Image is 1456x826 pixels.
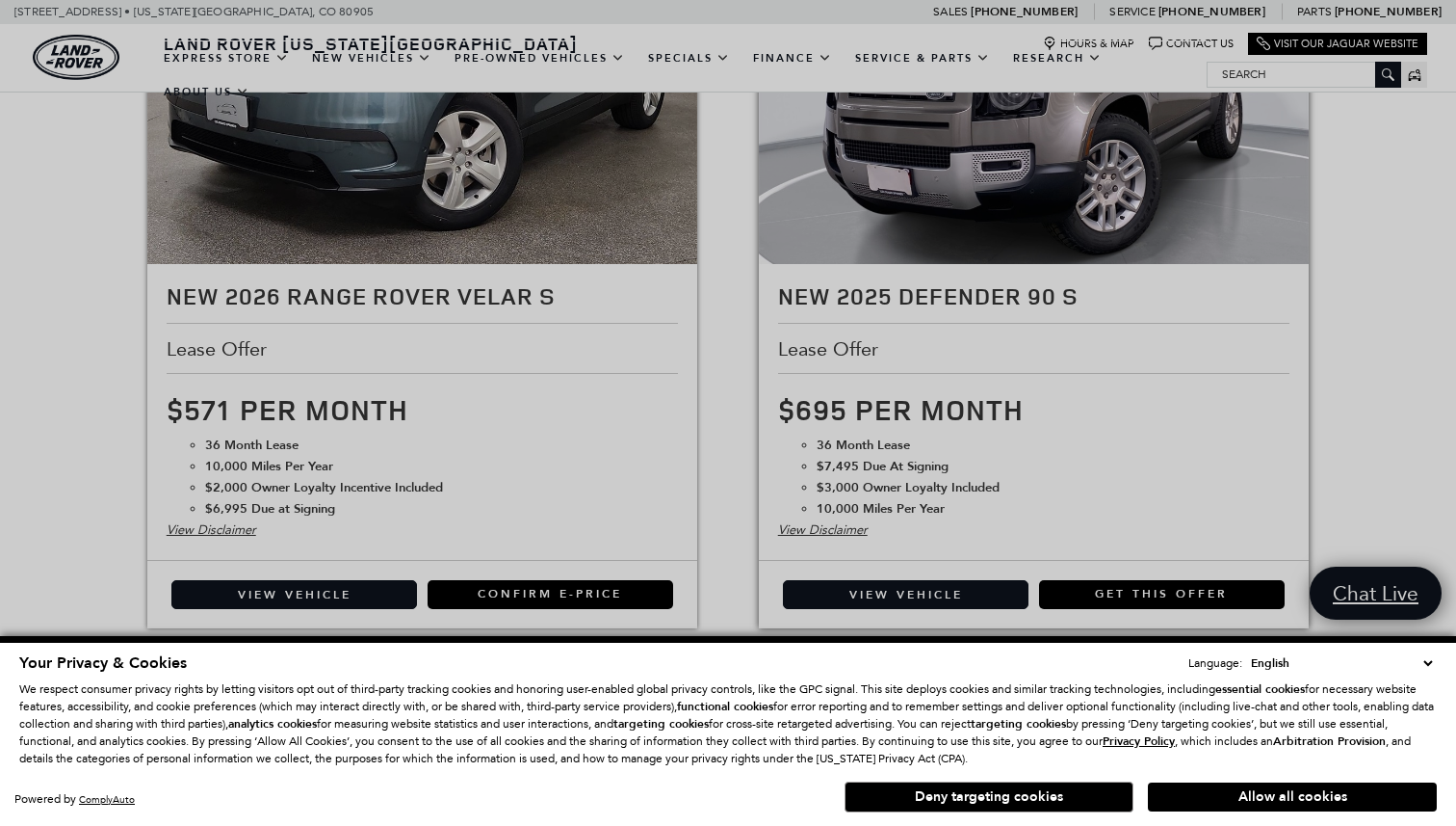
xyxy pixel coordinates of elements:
[152,41,300,75] a: EXPRESS STORE
[637,41,741,75] a: Specials
[778,283,1290,308] h2: New 2025 Defender 90 S
[19,653,187,674] span: Your Privacy & Cookies
[1257,37,1418,51] a: Visit Our Jaguar Website
[205,500,335,518] strong: $6,995 Due at Signing
[1215,681,1305,697] strong: essential cookies
[1043,37,1134,51] a: Hours & Map
[817,500,945,518] strong: 10,000 Miles Per Year
[1039,580,1285,609] a: Get This Offer
[613,716,709,732] strong: targeting cookies
[152,75,261,109] a: About Us
[428,580,673,609] a: Confirm E-Price
[844,41,1001,75] a: Service & Parts
[971,4,1078,19] a: [PHONE_NUMBER]
[1246,653,1437,673] select: Language Select
[933,5,968,18] span: Sales
[171,580,417,609] a: View Vehicle
[1208,63,1400,86] input: Search
[1001,41,1113,75] a: Research
[741,41,844,75] a: Finance
[845,782,1133,813] button: Deny targeting cookies
[1273,733,1386,749] strong: Arbitration Provision
[228,716,317,732] strong: analytics cookies
[1158,4,1265,19] a: [PHONE_NUMBER]
[205,479,443,496] strong: $2,000 Owner Loyalty Incentive Included
[33,35,119,80] a: land-rover
[14,5,374,18] a: [STREET_ADDRESS] • [US_STATE][GEOGRAPHIC_DATA], CO 80905
[1103,733,1175,749] u: Privacy Policy
[817,479,1000,496] strong: $3,000 Owner Loyalty Included
[1148,783,1437,812] button: Allow all cookies
[167,338,272,360] span: Lease Offer
[33,35,119,80] img: Land Rover
[19,680,1437,767] p: We respect consumer privacy rights by letting visitors opt out of third-party tracking cookies an...
[971,716,1066,732] strong: targeting cookies
[152,41,1207,109] nav: Main Navigation
[778,338,883,360] span: Lease Offer
[205,458,333,475] strong: 10,000 Miles Per Year
[164,32,578,55] span: Land Rover [US_STATE][GEOGRAPHIC_DATA]
[167,389,408,429] span: $571 per month
[1109,5,1155,18] span: Service
[817,437,910,454] span: 36 Month Lease
[167,283,679,308] h2: New 2026 Range Rover Velar S
[167,520,679,541] div: View Disclaimer
[778,389,1024,429] span: $695 per month
[677,699,773,714] strong: functional cookies
[1310,567,1442,620] a: Chat Live
[205,437,299,454] span: 36 Month Lease
[1335,4,1442,19] a: [PHONE_NUMBER]
[1149,37,1234,51] a: Contact Us
[300,41,443,75] a: New Vehicles
[817,458,949,475] strong: $7,495 Due At Signing
[14,793,135,806] div: Powered by
[152,32,589,55] a: Land Rover [US_STATE][GEOGRAPHIC_DATA]
[79,793,135,806] a: ComplyAuto
[783,580,1028,609] a: View Vehicle
[1188,657,1242,669] div: Language:
[1323,580,1428,606] span: Chat Live
[1103,734,1175,748] a: Privacy Policy
[1297,5,1332,18] span: Parts
[778,520,1290,541] div: View Disclaimer
[443,41,637,75] a: Pre-Owned Vehicles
